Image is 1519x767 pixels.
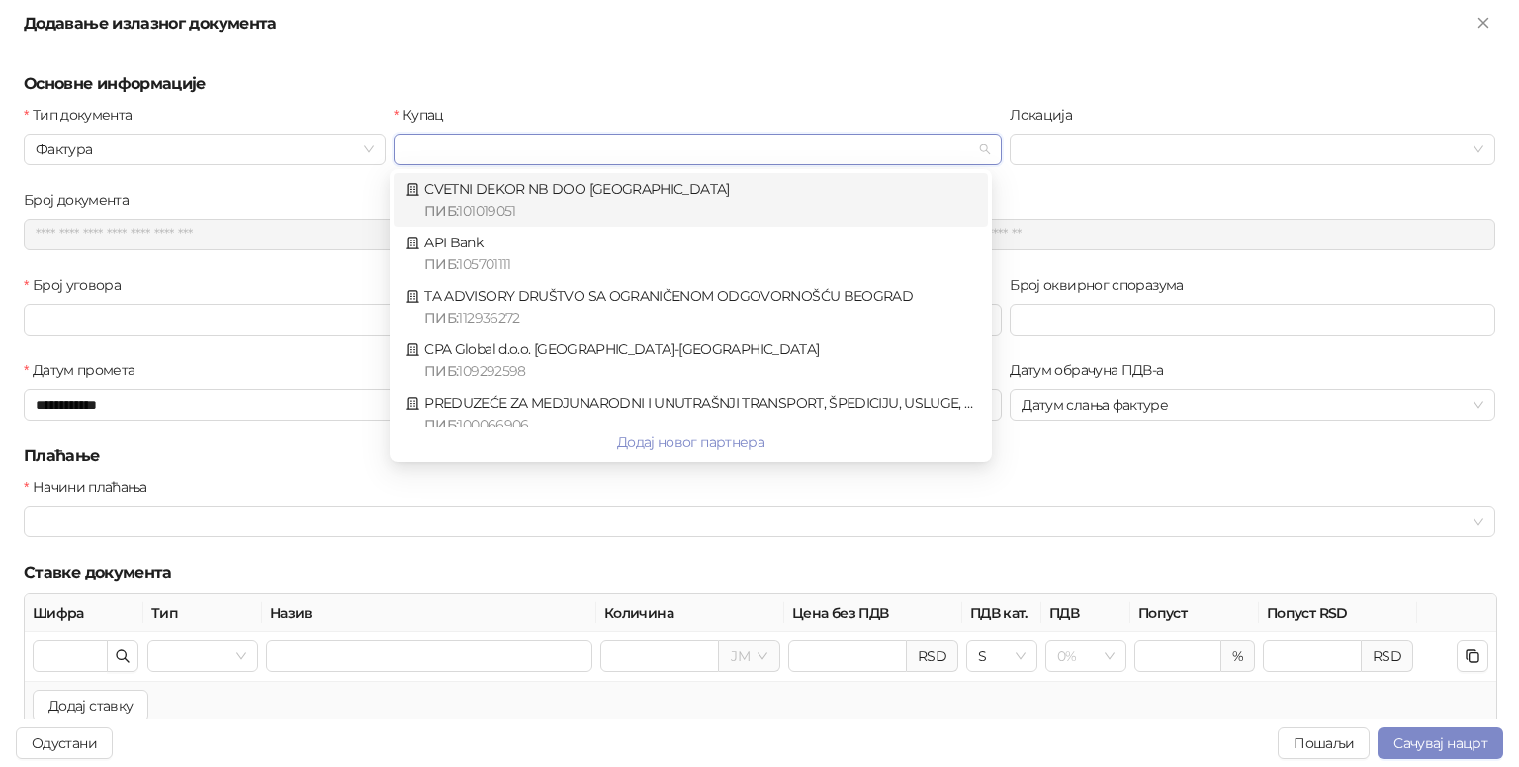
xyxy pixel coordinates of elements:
input: Број уговора [24,304,509,336]
input: Попуст RSD [1264,641,1361,671]
input: Назив [266,640,592,672]
td: Попуст [1130,632,1259,681]
span: Датум слања фактуре [1022,390,1483,420]
span: 105701111 [458,255,510,273]
label: Купац [394,104,456,126]
th: Тип [143,594,262,632]
label: Начини плаћања [24,476,159,498]
span: ПИБ : [424,362,458,380]
input: Цена без ПДВ [789,641,906,671]
input: Количина [601,641,718,671]
h5: Основне информације [24,72,1495,96]
button: Пошаљи [1278,727,1370,759]
input: Купац [405,135,972,164]
button: Одустани [16,727,113,759]
td: Количина [596,632,784,681]
div: RSD [907,640,958,672]
span: 101019051 [458,202,515,220]
td: Попуст RSD [1259,632,1417,681]
label: Тип документа [24,104,144,126]
span: Додај ставку [48,697,133,715]
h5: Ставке документа [24,561,1495,585]
span: 109292598 [458,362,525,380]
th: Шифра [25,594,143,632]
td: Цена без ПДВ [784,632,962,681]
span: ПИБ : [424,309,458,327]
td: ПДВ [1041,632,1130,681]
div: % [1221,640,1255,672]
td: Тип [143,632,262,681]
td: Шифра [25,632,143,681]
div: CVETNI DEKOR NB DOO [GEOGRAPHIC_DATA] [405,178,976,222]
h5: Плаћање [24,444,1495,468]
div: TA ADVISORY DRUŠTVO SA OGRANIČENOM ODGOVORNOŠĆU BEOGRAD [405,285,976,329]
label: Датум обрачуна ПДВ-а [1010,359,1176,381]
input: Попуст [1135,641,1220,671]
button: Додај новог партнера [394,427,988,458]
span: ПИБ : [424,202,458,220]
th: Назив [262,594,596,632]
label: Датум промета [24,359,147,381]
input: Датум промета [36,394,480,416]
div: CPA Global d.o.o. [GEOGRAPHIC_DATA]-[GEOGRAPHIC_DATA] [405,338,976,382]
span: ПИБ : [424,416,458,433]
label: Број оквирног споразума [1010,274,1196,296]
th: ПДВ [1041,594,1130,632]
td: Назив [262,632,596,681]
button: Close [1472,12,1495,36]
span: S [978,641,1026,671]
span: Фактура [36,135,374,164]
th: Количина [596,594,784,632]
input: Број документа [24,219,756,250]
button: Сачувај нацрт [1378,727,1503,759]
div: RSD [1362,640,1413,672]
div: PREDUZEĆE ZA MEDJUNARODNI I UNUTRAŠNJI TRANSPORT, ŠPEDICIJU, USLUGE, PROIZVODNJU TRGOVINU EUROEXP... [405,392,976,435]
span: 112936272 [458,309,519,327]
span: 100066906 [458,416,528,433]
button: Додај ставку [33,690,148,721]
input: Локација [1022,135,1466,164]
td: ПДВ кат. [962,632,1041,681]
label: Број документа [24,189,140,211]
span: ПИБ : [424,255,458,273]
input: Шифра [34,641,107,671]
label: Локација [1010,104,1084,126]
input: Број оквирног споразума [1010,304,1495,336]
th: Цена без ПДВ [784,594,962,632]
div: Додавање излазног документа [24,12,1472,36]
div: API Bank [405,232,976,275]
label: Број уговора [24,274,134,296]
th: Попуст RSD [1259,594,1417,632]
th: ПДВ кат. [962,594,1041,632]
th: Попуст [1130,594,1259,632]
